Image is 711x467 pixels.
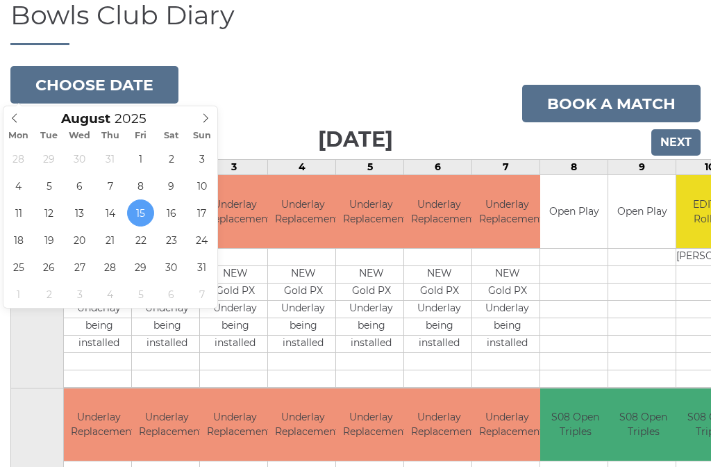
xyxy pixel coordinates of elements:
[10,66,178,104] button: Choose date
[64,318,134,335] td: being
[540,388,610,461] td: S08 Open Triples
[66,145,93,172] span: July 30, 2025
[336,265,406,283] td: NEW
[472,388,542,461] td: Underlay Replacement
[404,318,474,335] td: being
[336,335,406,352] td: installed
[188,281,215,308] span: September 7, 2025
[10,1,701,46] h1: Bowls Club Diary
[268,283,338,300] td: Gold PX
[187,131,217,140] span: Sun
[97,227,124,254] span: August 21, 2025
[404,388,474,461] td: Underlay Replacement
[188,227,215,254] span: August 24, 2025
[35,145,62,172] span: July 29, 2025
[336,175,406,248] td: Underlay Replacement
[97,254,124,281] span: August 28, 2025
[404,300,474,318] td: Underlay
[127,254,154,281] span: August 29, 2025
[268,388,338,461] td: Underlay Replacement
[127,172,154,199] span: August 8, 2025
[64,388,134,461] td: Underlay Replacement
[200,160,268,175] td: 3
[200,300,270,318] td: Underlay
[188,199,215,227] span: August 17, 2025
[35,281,62,308] span: September 2, 2025
[268,160,336,175] td: 4
[200,388,270,461] td: Underlay Replacement
[35,254,62,281] span: August 26, 2025
[5,227,32,254] span: August 18, 2025
[188,172,215,199] span: August 10, 2025
[188,254,215,281] span: August 31, 2025
[200,283,270,300] td: Gold PX
[200,335,270,352] td: installed
[404,160,472,175] td: 6
[522,85,701,122] a: Book a match
[651,129,701,156] input: Next
[472,175,542,248] td: Underlay Replacement
[95,131,126,140] span: Thu
[540,160,608,175] td: 8
[158,172,185,199] span: August 9, 2025
[35,172,62,199] span: August 5, 2025
[132,318,202,335] td: being
[472,318,542,335] td: being
[188,145,215,172] span: August 3, 2025
[5,281,32,308] span: September 1, 2025
[65,131,95,140] span: Wed
[158,199,185,227] span: August 16, 2025
[472,160,540,175] td: 7
[608,175,676,248] td: Open Play
[404,283,474,300] td: Gold PX
[268,318,338,335] td: being
[97,145,124,172] span: July 31, 2025
[268,335,338,352] td: installed
[472,335,542,352] td: installed
[404,265,474,283] td: NEW
[608,160,676,175] td: 9
[472,300,542,318] td: Underlay
[66,172,93,199] span: August 6, 2025
[3,131,34,140] span: Mon
[110,110,165,126] input: Scroll to increment
[336,300,406,318] td: Underlay
[336,318,406,335] td: being
[35,227,62,254] span: August 19, 2025
[158,227,185,254] span: August 23, 2025
[132,388,202,461] td: Underlay Replacement
[34,131,65,140] span: Tue
[5,172,32,199] span: August 4, 2025
[97,199,124,227] span: August 14, 2025
[200,265,270,283] td: NEW
[97,281,124,308] span: September 4, 2025
[127,281,154,308] span: September 5, 2025
[472,265,542,283] td: NEW
[472,283,542,300] td: Gold PX
[35,199,62,227] span: August 12, 2025
[126,131,156,140] span: Fri
[66,227,93,254] span: August 20, 2025
[540,175,608,248] td: Open Play
[61,113,110,126] span: Scroll to increment
[158,145,185,172] span: August 2, 2025
[404,175,474,248] td: Underlay Replacement
[404,335,474,352] td: installed
[268,175,338,248] td: Underlay Replacement
[268,300,338,318] td: Underlay
[64,300,134,318] td: Underlay
[200,318,270,335] td: being
[336,160,404,175] td: 5
[158,281,185,308] span: September 6, 2025
[158,254,185,281] span: August 30, 2025
[132,335,202,352] td: installed
[127,145,154,172] span: August 1, 2025
[127,199,154,227] span: August 15, 2025
[608,388,678,461] td: S08 Open Triples
[5,145,32,172] span: July 28, 2025
[336,388,406,461] td: Underlay Replacement
[132,300,202,318] td: Underlay
[336,283,406,300] td: Gold PX
[5,199,32,227] span: August 11, 2025
[127,227,154,254] span: August 22, 2025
